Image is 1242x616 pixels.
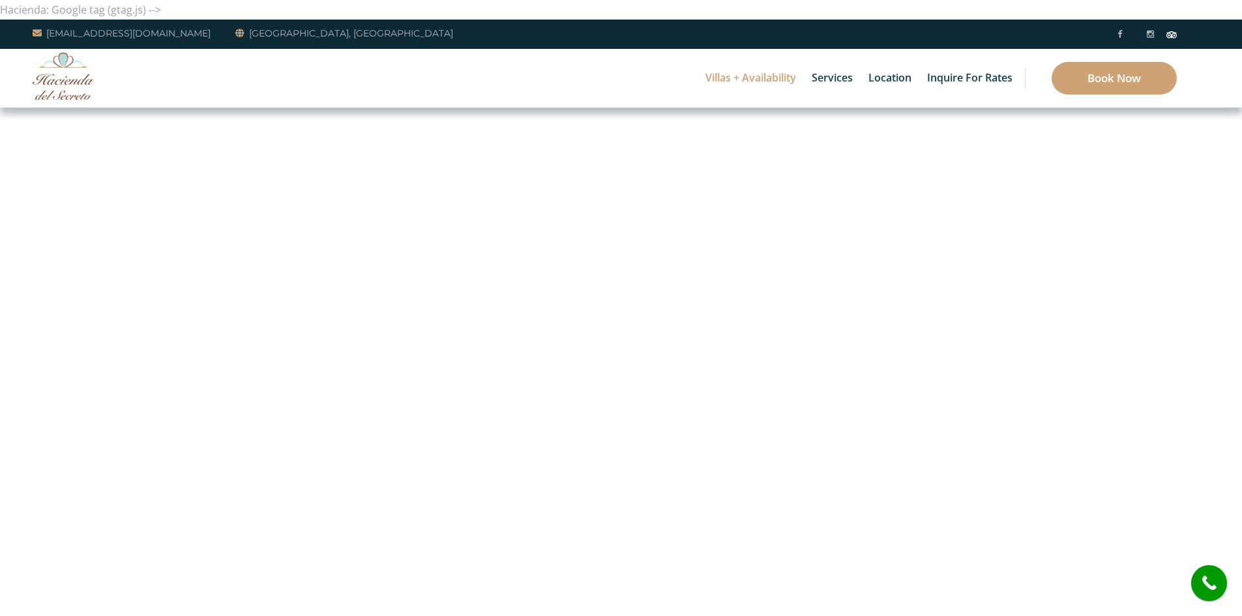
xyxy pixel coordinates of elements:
[862,49,918,108] a: Location
[1052,62,1177,95] a: Book Now
[921,49,1019,108] a: Inquire for Rates
[699,49,803,108] a: Villas + Availability
[1194,568,1224,598] i: call
[235,25,453,41] a: [GEOGRAPHIC_DATA], [GEOGRAPHIC_DATA]
[1191,565,1227,601] a: call
[1166,31,1177,38] img: Tripadvisor_logomark.svg
[33,25,211,41] a: [EMAIL_ADDRESS][DOMAIN_NAME]
[805,49,859,108] a: Services
[33,52,95,100] img: Awesome Logo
